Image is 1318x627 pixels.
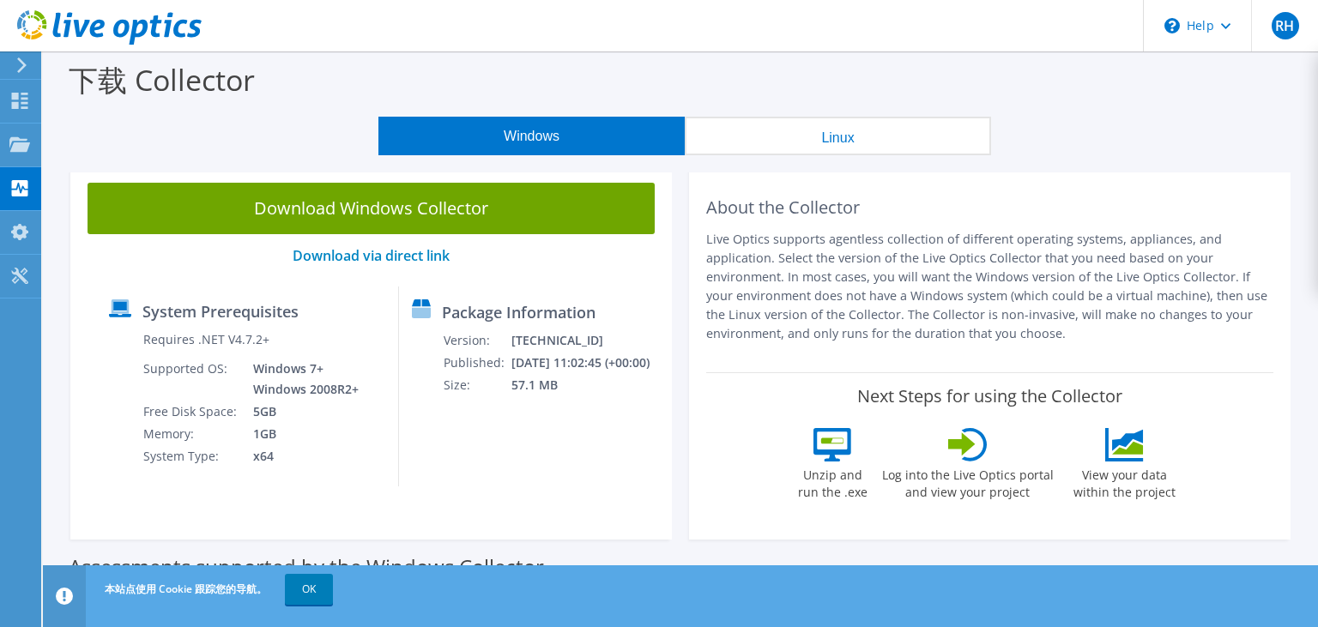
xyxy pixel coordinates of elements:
td: 57.1 MB [511,374,664,396]
svg: \n [1164,18,1180,33]
td: [DATE] 11:02:45 (+00:00) [511,352,664,374]
td: Windows 7+ Windows 2008R2+ [240,358,362,401]
p: Live Optics supports agentless collection of different operating systems, appliances, and applica... [706,230,1273,343]
button: Linux [685,117,991,155]
span: RH [1272,12,1299,39]
td: [TECHNICAL_ID] [511,329,664,352]
td: Size: [443,374,511,396]
label: 下载 Collector [69,60,255,99]
button: Windows [378,117,685,155]
label: Package Information [442,304,596,321]
h2: About the Collector [706,197,1273,218]
td: Free Disk Space: [142,401,240,423]
label: Log into the Live Optics portal and view your project [881,461,1055,501]
td: Version: [443,329,511,352]
a: Download Windows Collector [88,183,655,234]
span: 本站点使用 Cookie 跟踪您的导航。 [105,582,267,596]
td: Memory: [142,423,240,445]
td: 5GB [240,401,362,423]
label: Requires .NET V4.7.2+ [143,331,269,348]
td: x64 [240,445,362,467]
td: System Type: [142,445,240,467]
td: 1GB [240,423,362,445]
label: Next Steps for using the Collector [857,386,1122,407]
label: System Prerequisites [142,303,299,320]
a: OK [285,574,333,605]
label: Assessments supported by the Windows Collector [69,558,544,576]
a: Download via direct link [293,246,450,265]
label: Unzip and run the .exe [794,461,873,501]
label: View your data within the project [1063,461,1187,501]
td: Published: [443,352,511,374]
td: Supported OS: [142,358,240,401]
